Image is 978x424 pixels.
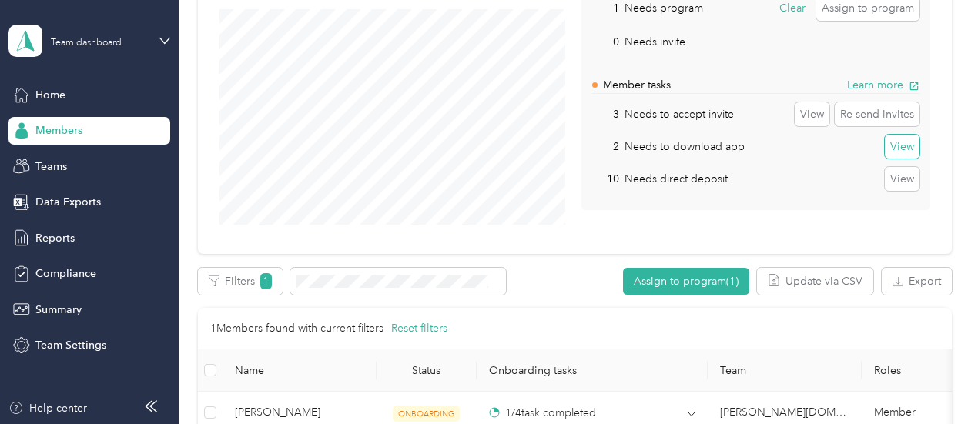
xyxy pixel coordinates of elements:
[35,194,101,210] span: Data Exports
[592,106,619,122] p: 3
[708,349,862,392] th: Team
[477,349,708,392] th: Onboarding tasks
[625,106,734,122] p: Needs to accept invite
[489,405,596,421] div: 1 / 4 task completed
[35,337,106,353] span: Team Settings
[882,268,952,295] button: Export
[835,102,919,127] button: Re-send invites
[625,139,745,155] p: Needs to download app
[625,171,728,187] p: Needs direct deposit
[8,400,87,416] button: Help center
[393,406,460,422] span: ONBOARDING
[35,159,67,175] span: Teams
[885,135,919,159] button: View
[592,139,619,155] p: 2
[260,273,272,289] span: 1
[35,265,96,282] span: Compliance
[235,364,364,377] span: Name
[623,268,749,295] button: Assign to program(1)
[377,349,477,392] th: Status
[235,404,364,421] span: [PERSON_NAME]
[603,77,671,93] p: Member tasks
[795,102,829,127] button: View
[35,230,75,246] span: Reports
[35,302,82,318] span: Summary
[35,122,82,139] span: Members
[51,38,122,48] div: Team dashboard
[391,320,447,337] button: Reset filters
[757,268,873,295] button: Update via CSV
[892,338,978,424] iframe: Everlance-gr Chat Button Frame
[223,349,377,392] th: Name
[35,87,65,103] span: Home
[625,34,685,50] p: Needs invite
[592,171,619,187] p: 10
[847,77,919,93] button: Learn more
[198,268,283,295] button: Filters1
[885,167,919,192] button: View
[210,320,383,337] p: 1 Members found with current filters
[592,34,619,50] p: 0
